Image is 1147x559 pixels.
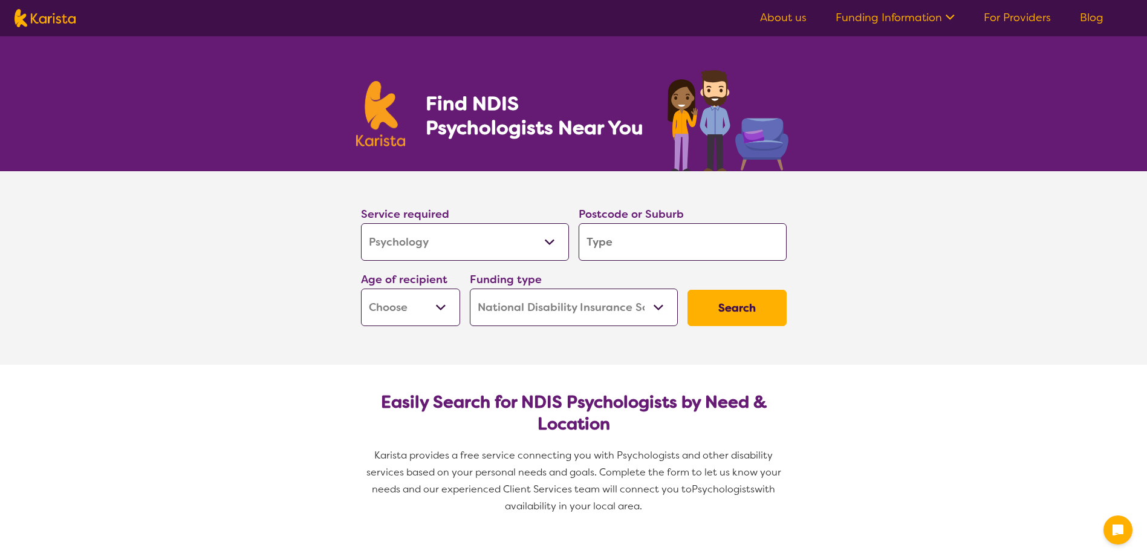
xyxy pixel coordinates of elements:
[579,223,787,261] input: Type
[836,10,955,25] a: Funding Information
[687,290,787,326] button: Search
[361,207,449,221] label: Service required
[361,272,447,287] label: Age of recipient
[984,10,1051,25] a: For Providers
[366,449,784,495] span: Karista provides a free service connecting you with Psychologists and other disability services b...
[692,483,755,495] span: Psychologists
[426,91,649,140] h1: Find NDIS Psychologists Near You
[470,272,542,287] label: Funding type
[371,391,777,435] h2: Easily Search for NDIS Psychologists by Need & Location
[579,207,684,221] label: Postcode or Suburb
[663,65,791,171] img: psychology
[356,81,406,146] img: Karista logo
[1080,10,1103,25] a: Blog
[15,9,76,27] img: Karista logo
[760,10,807,25] a: About us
